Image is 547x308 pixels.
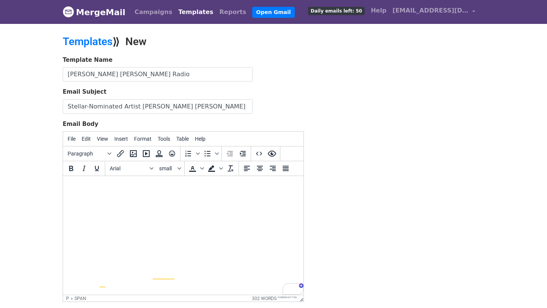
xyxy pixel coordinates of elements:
button: Blocks [65,147,114,160]
button: Align center [253,162,266,175]
span: File [68,136,76,142]
span: Help [195,136,206,142]
span: small [159,165,176,171]
span: [EMAIL_ADDRESS][DOMAIN_NAME] [392,6,468,15]
a: Powered by Tiny [278,296,297,299]
button: Insert/edit media [140,147,153,160]
a: [EMAIL_ADDRESS][DOMAIN_NAME] [389,3,478,21]
div: span [74,296,86,301]
button: Preview [266,147,278,160]
img: MergeMail logo [63,6,74,17]
div: Resize [297,295,304,302]
button: Source code [253,147,266,160]
label: Email Subject [63,88,106,96]
div: p [66,296,69,301]
div: Background color [205,162,224,175]
button: Emoticons [166,147,179,160]
button: Clear formatting [224,162,237,175]
button: Align left [240,162,253,175]
button: Italic [77,162,90,175]
a: Daily emails left: 50 [305,3,368,18]
label: Template Name [63,56,112,64]
a: Reports [217,5,250,20]
a: Templates [175,5,216,20]
a: Templates [63,35,112,48]
button: Insert template [153,147,166,160]
iframe: Chat Widget [509,272,547,308]
div: Bullet list [201,147,220,160]
iframe: Rich Text Area. Press ALT-0 for help. [63,176,304,295]
button: Font sizes [156,162,183,175]
span: Daily emails left: 50 [308,7,365,15]
a: MergeMail [63,4,125,20]
a: Open Gmail [252,7,294,18]
span: Table [176,136,189,142]
button: Insert/edit image [127,147,140,160]
label: Email Body [63,120,98,129]
span: Arial [110,165,147,171]
span: Paragraph [68,151,105,157]
button: Bold [65,162,77,175]
span: Insert [114,136,128,142]
div: Numbered list [182,147,201,160]
button: Insert/edit link [114,147,127,160]
div: Text color [186,162,205,175]
span: View [97,136,108,142]
a: Help [368,3,389,18]
button: Fonts [107,162,156,175]
span: Edit [82,136,91,142]
button: Increase indent [236,147,249,160]
button: 302 words [252,296,277,301]
a: Campaigns [131,5,175,20]
button: Underline [90,162,103,175]
button: Justify [279,162,292,175]
button: Align right [266,162,279,175]
div: » [71,296,73,301]
button: Decrease indent [223,147,236,160]
span: Format [134,136,152,142]
span: Tools [158,136,170,142]
h2: ⟫ New [63,35,340,48]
